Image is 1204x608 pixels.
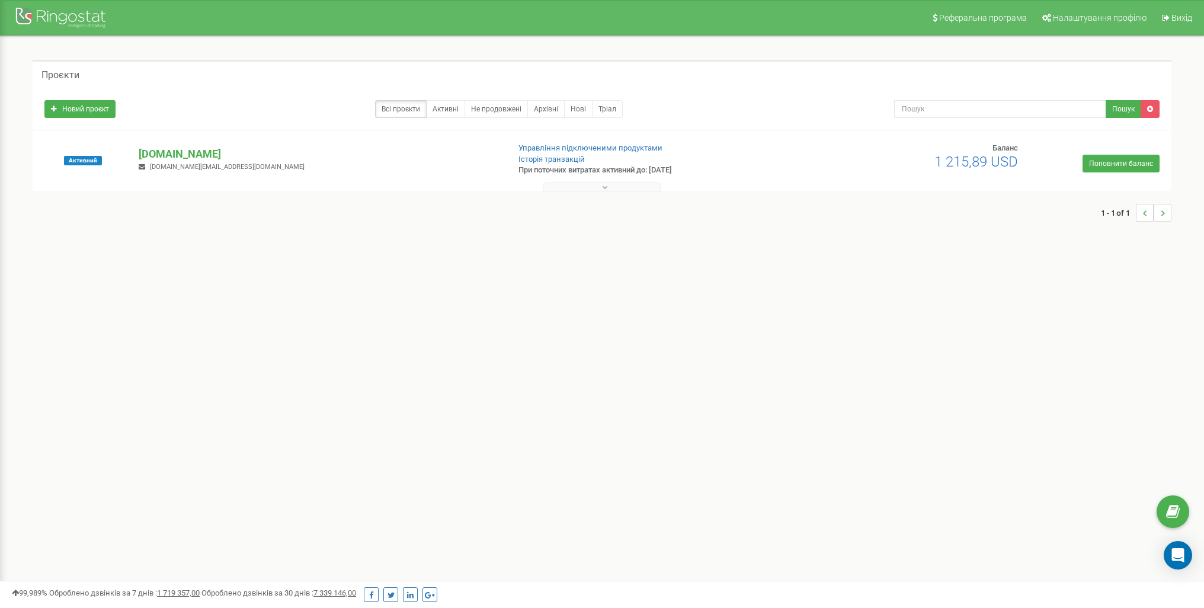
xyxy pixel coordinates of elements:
[201,588,356,597] span: Оброблено дзвінків за 30 днів :
[518,165,784,176] p: При поточних витратах активний до: [DATE]
[1171,13,1192,23] span: Вихід
[934,153,1018,170] span: 1 215,89 USD
[150,163,305,171] span: [DOMAIN_NAME][EMAIL_ADDRESS][DOMAIN_NAME]
[527,100,565,118] a: Архівні
[1106,100,1141,118] button: Пошук
[992,143,1018,152] span: Баланс
[518,155,585,164] a: Історія транзакцій
[375,100,427,118] a: Всі проєкти
[41,70,79,81] h5: Проєкти
[1164,541,1192,569] div: Open Intercom Messenger
[12,588,47,597] span: 99,989%
[518,143,662,152] a: Управління підключеними продуктами
[139,146,498,162] p: [DOMAIN_NAME]
[1053,13,1147,23] span: Налаштування профілю
[465,100,528,118] a: Не продовжені
[64,156,102,165] span: Активний
[313,588,356,597] u: 7 339 146,00
[44,100,116,118] a: Новий проєкт
[939,13,1027,23] span: Реферальна програма
[49,588,200,597] span: Оброблено дзвінків за 7 днів :
[1083,155,1160,172] a: Поповнити баланс
[894,100,1106,118] input: Пошук
[592,100,623,118] a: Тріал
[426,100,465,118] a: Активні
[157,588,200,597] u: 1 719 357,00
[564,100,593,118] a: Нові
[1101,192,1171,233] nav: ...
[1101,204,1136,222] span: 1 - 1 of 1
